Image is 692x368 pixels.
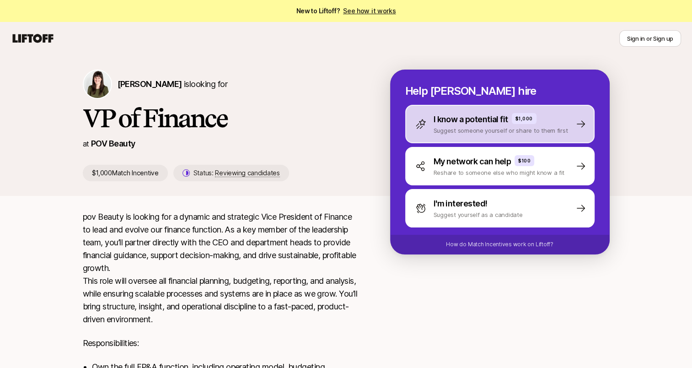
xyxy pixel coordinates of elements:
p: $1,000 [515,115,533,122]
p: $1,000 Match Incentive [83,165,168,181]
a: POV Beauty [91,139,135,148]
p: Suggest someone yourself or share to them first [434,126,568,135]
p: $100 [518,157,531,164]
p: Reshare to someone else who might know a fit [434,168,565,177]
p: My network can help [434,155,511,168]
a: See how it works [343,7,396,15]
p: How do Match Incentives work on Liftoff? [446,240,553,249]
span: New to Liftoff? [296,5,396,16]
p: Suggest yourself as a candidate [434,210,523,219]
p: Status: [193,168,280,179]
h1: VP of Finance [83,104,361,132]
button: Sign in or Sign up [619,30,681,47]
span: [PERSON_NAME] [118,79,182,89]
p: I'm interested! [434,197,488,210]
span: Reviewing candidates [215,169,279,177]
p: Help [PERSON_NAME] hire [405,85,595,97]
p: Responsibilities: [83,337,361,350]
p: is looking for [118,78,227,91]
p: I know a potential fit [434,113,508,126]
p: pov Beauty is looking for a dynamic and strategic Vice President of Finance to lead and evolve ou... [83,211,361,326]
p: at [83,138,89,150]
img: Morgan Montgomery-Rice [84,70,111,98]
